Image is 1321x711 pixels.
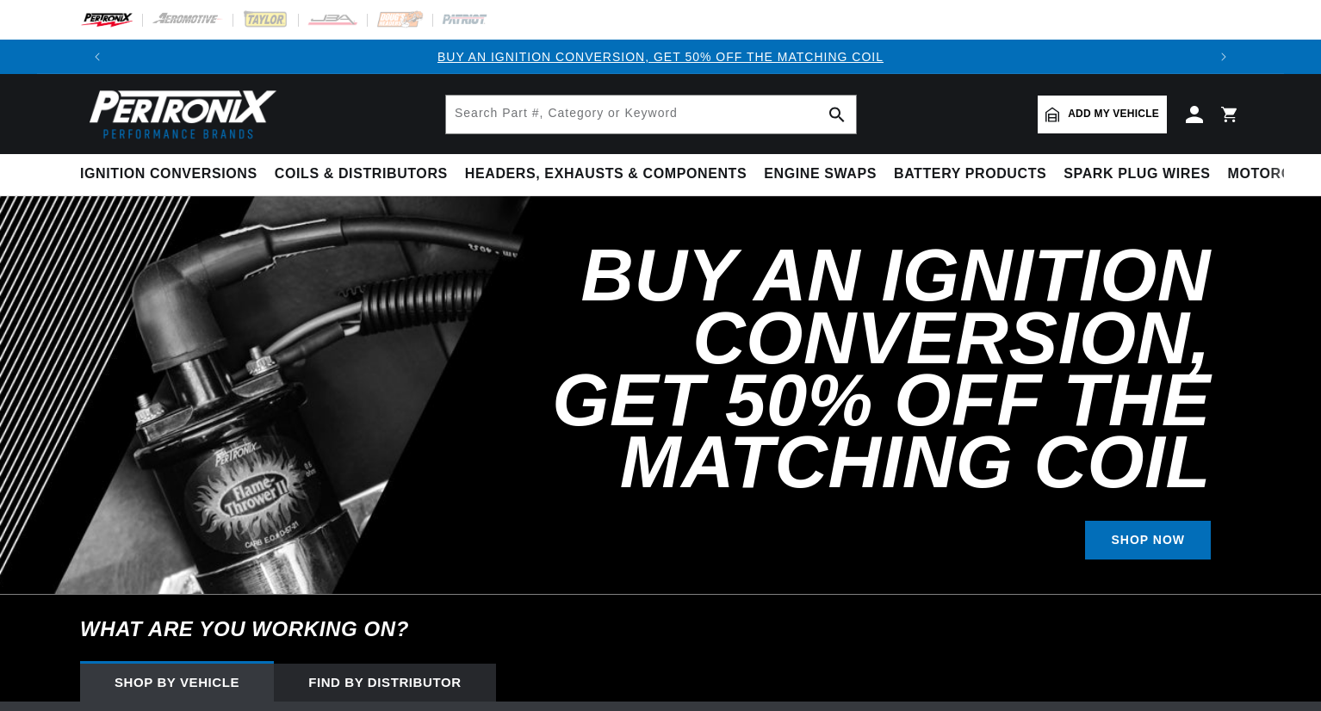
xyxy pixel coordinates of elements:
[1064,165,1210,183] span: Spark Plug Wires
[1038,96,1167,133] a: Add my vehicle
[115,47,1206,66] div: 1 of 3
[266,154,456,195] summary: Coils & Distributors
[764,165,877,183] span: Engine Swaps
[80,154,266,195] summary: Ignition Conversions
[437,50,884,64] a: BUY AN IGNITION CONVERSION, GET 50% OFF THE MATCHING COIL
[80,165,257,183] span: Ignition Conversions
[80,40,115,74] button: Translation missing: en.sections.announcements.previous_announcement
[1055,154,1219,195] summary: Spark Plug Wires
[1085,521,1211,560] a: SHOP NOW
[1206,40,1241,74] button: Translation missing: en.sections.announcements.next_announcement
[37,40,1284,74] slideshow-component: Translation missing: en.sections.announcements.announcement_bar
[80,664,274,702] div: Shop by vehicle
[115,47,1206,66] div: Announcement
[37,595,1284,664] h6: What are you working on?
[274,664,496,702] div: Find by Distributor
[755,154,885,195] summary: Engine Swaps
[446,96,856,133] input: Search Part #, Category or Keyword
[1068,106,1159,122] span: Add my vehicle
[275,165,448,183] span: Coils & Distributors
[885,154,1055,195] summary: Battery Products
[465,165,747,183] span: Headers, Exhausts & Components
[894,165,1046,183] span: Battery Products
[818,96,856,133] button: search button
[474,244,1211,493] h2: Buy an Ignition Conversion, Get 50% off the Matching Coil
[80,84,278,144] img: Pertronix
[456,154,755,195] summary: Headers, Exhausts & Components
